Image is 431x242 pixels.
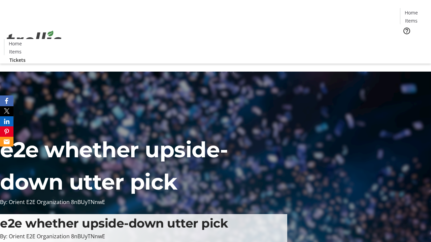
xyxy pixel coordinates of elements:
[9,48,22,55] span: Items
[9,40,22,47] span: Home
[405,9,418,16] span: Home
[405,39,422,46] span: Tickets
[4,56,31,64] a: Tickets
[9,56,26,64] span: Tickets
[4,23,64,57] img: Orient E2E Organization 8nBUyTNnwE's Logo
[400,24,413,38] button: Help
[400,9,422,16] a: Home
[400,17,422,24] a: Items
[4,40,26,47] a: Home
[405,17,418,24] span: Items
[400,39,427,46] a: Tickets
[4,48,26,55] a: Items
